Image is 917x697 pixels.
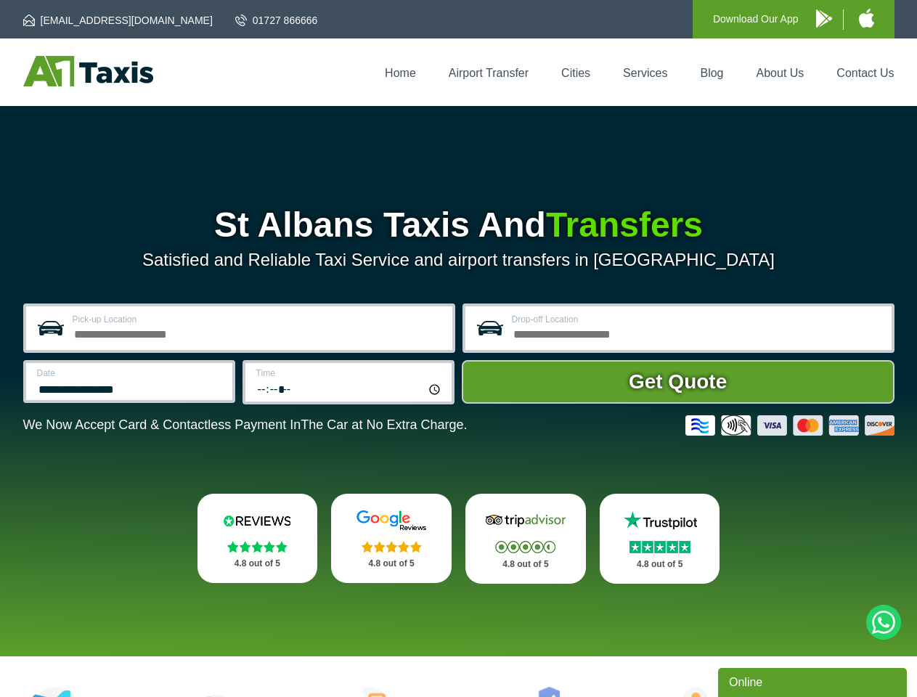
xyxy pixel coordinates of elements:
[512,315,883,324] label: Drop-off Location
[348,510,435,531] img: Google
[859,9,874,28] img: A1 Taxis iPhone App
[629,541,690,553] img: Stars
[482,510,569,531] img: Tripadvisor
[197,494,318,583] a: Reviews.io Stars 4.8 out of 5
[23,13,213,28] a: [EMAIL_ADDRESS][DOMAIN_NAME]
[465,494,586,584] a: Tripadvisor Stars 4.8 out of 5
[449,67,529,79] a: Airport Transfer
[23,208,894,242] h1: St Albans Taxis And
[816,9,832,28] img: A1 Taxis Android App
[235,13,318,28] a: 01727 866666
[600,494,720,584] a: Trustpilot Stars 4.8 out of 5
[256,369,443,378] label: Time
[362,541,422,553] img: Stars
[23,250,894,270] p: Satisfied and Reliable Taxi Service and airport transfers in [GEOGRAPHIC_DATA]
[23,417,468,433] p: We Now Accept Card & Contactless Payment In
[481,555,570,574] p: 4.8 out of 5
[347,555,436,573] p: 4.8 out of 5
[213,510,301,531] img: Reviews.io
[836,67,894,79] a: Contact Us
[331,494,452,583] a: Google Stars 4.8 out of 5
[700,67,723,79] a: Blog
[616,510,704,531] img: Trustpilot
[713,10,799,28] p: Download Our App
[301,417,467,432] span: The Car at No Extra Charge.
[718,665,910,697] iframe: chat widget
[23,56,153,86] img: A1 Taxis St Albans LTD
[623,67,667,79] a: Services
[227,541,288,553] img: Stars
[546,205,703,244] span: Transfers
[385,67,416,79] a: Home
[37,369,224,378] label: Date
[213,555,302,573] p: 4.8 out of 5
[561,67,590,79] a: Cities
[757,67,804,79] a: About Us
[616,555,704,574] p: 4.8 out of 5
[73,315,444,324] label: Pick-up Location
[495,541,555,553] img: Stars
[685,415,894,436] img: Credit And Debit Cards
[462,360,894,404] button: Get Quote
